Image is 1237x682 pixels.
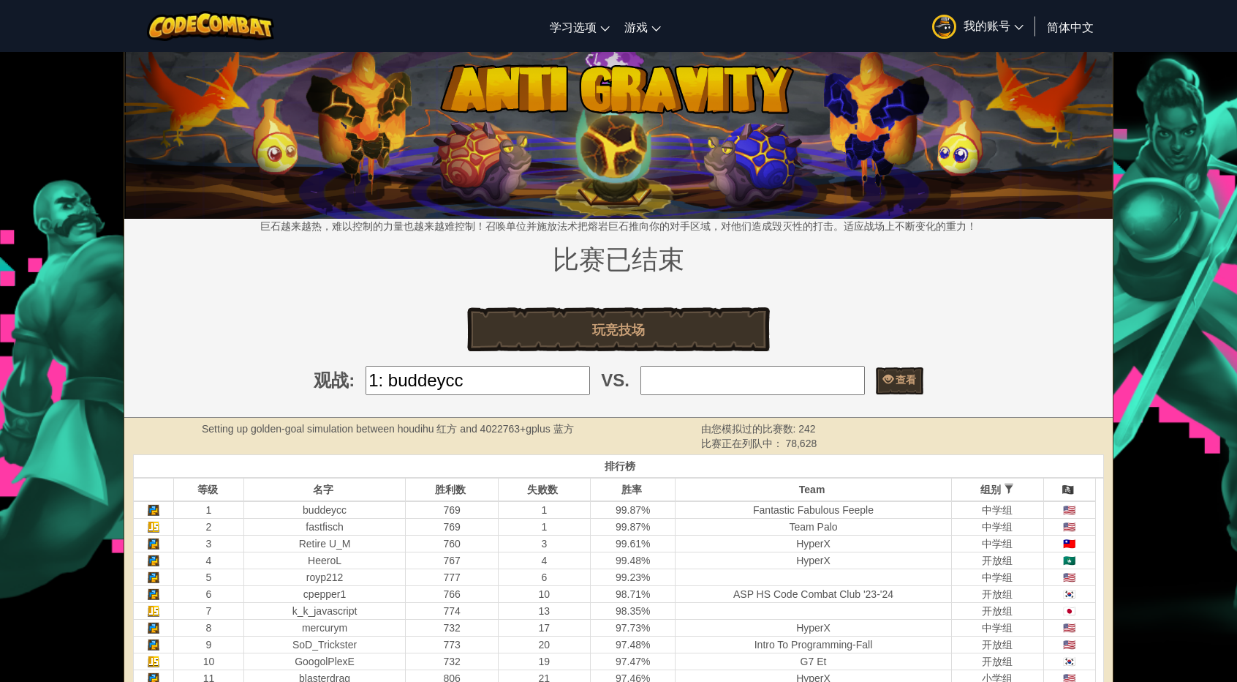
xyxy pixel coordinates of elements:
[676,637,951,653] td: Intro to Programming-Fall
[951,586,1043,603] td: 开放组
[951,620,1043,637] td: 中学组
[542,7,617,46] a: 学习选项
[498,637,590,653] td: 20
[406,586,498,603] td: 766
[174,536,243,552] td: 3
[243,536,406,552] td: Retire U_M
[590,519,675,536] td: 99.87%
[406,552,498,569] td: 767
[676,552,951,569] td: HyperX
[676,501,951,519] td: Fantastic Fabulous Feeple
[498,569,590,586] td: 6
[925,3,1031,49] a: 我的账号
[406,536,498,552] td: 760
[701,423,799,435] span: 由您模拟过的比赛数:
[1043,653,1095,670] td: South Korea
[243,569,406,586] td: royp212
[951,603,1043,620] td: 开放组
[406,603,498,620] td: 774
[406,620,498,637] td: 732
[498,536,590,552] td: 3
[590,603,675,620] td: 98.35%
[174,478,243,501] th: 等级
[951,569,1043,586] td: 中学组
[951,501,1043,519] td: 中学组
[893,372,916,386] span: 查看
[498,586,590,603] td: 10
[590,653,675,670] td: 97.47%
[314,368,349,393] span: 观战
[498,603,590,620] td: 13
[174,603,243,620] td: 7
[605,460,635,472] span: 排行榜
[174,501,243,519] td: 1
[498,519,590,536] td: 1
[1043,552,1095,569] td: MO
[676,586,951,603] td: ASP HS Code Combat Club '23-'24
[590,586,675,603] td: 98.71%
[601,368,629,393] span: VS.
[590,478,675,501] th: 胜率
[676,653,951,670] td: G7 Et
[590,552,675,569] td: 99.48%
[553,244,684,274] span: 比赛已结束
[174,586,243,603] td: 6
[1047,19,1094,34] span: 简体中文
[676,536,951,552] td: HyperX
[590,501,675,519] td: 99.87%
[624,19,648,34] span: 游戏
[406,637,498,653] td: 773
[174,519,243,536] td: 2
[406,478,498,501] th: 胜利数
[498,653,590,670] td: 19
[1043,501,1095,519] td: United States
[467,307,770,351] a: 玩竞技场
[243,519,406,536] td: fastfisch
[1043,620,1095,637] td: United States
[243,478,406,501] th: 名字
[617,7,668,46] a: 游戏
[1043,569,1095,586] td: United States
[1043,637,1095,653] td: United States
[701,438,786,449] span: 比赛正在列队中：
[785,438,817,449] span: 78,628
[592,321,645,339] span: 玩竞技场
[590,620,675,637] td: 97.73%
[1043,519,1095,536] td: United States
[964,18,1024,33] span: 我的账号
[406,501,498,519] td: 769
[243,653,406,670] td: GoogolPlexE
[590,536,675,552] td: 99.61%
[174,552,243,569] td: 4
[676,478,951,501] th: Team
[1043,586,1095,603] td: South Korea
[243,637,406,653] td: SoD_Trickster
[349,368,355,393] span: :
[147,11,275,41] a: CodeCombat logo
[124,46,1113,219] img: 反重力
[1040,7,1101,46] a: 简体中文
[498,552,590,569] td: 4
[406,653,498,670] td: 732
[590,569,675,586] td: 99.23%
[951,519,1043,536] td: 中学组
[676,519,951,536] td: Team Palo
[498,478,590,501] th: 失败数
[243,586,406,603] td: cpepper1
[498,501,590,519] td: 1
[406,569,498,586] td: 777
[932,15,956,39] img: avatar
[951,637,1043,653] td: 开放组
[243,552,406,569] td: HeeroL
[202,423,574,435] strong: Setting up golden-goal simulation between houdihu 红方 and 4022763+gplus 蓝方
[243,620,406,637] td: mercurym
[174,620,243,637] td: 8
[550,19,597,34] span: 学习选项
[174,637,243,653] td: 9
[174,569,243,586] td: 5
[590,637,675,653] td: 97.48%
[124,219,1113,233] p: 巨石越来越热，难以控制的力量也越来越难控制！召唤单位并施放法术把熔岩巨石推向你的对手区域，对他们造成毁灭性的打击。适应战场上不断变化的重力！
[798,423,815,435] span: 242
[243,501,406,519] td: buddeycc
[951,478,1043,501] th: 组别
